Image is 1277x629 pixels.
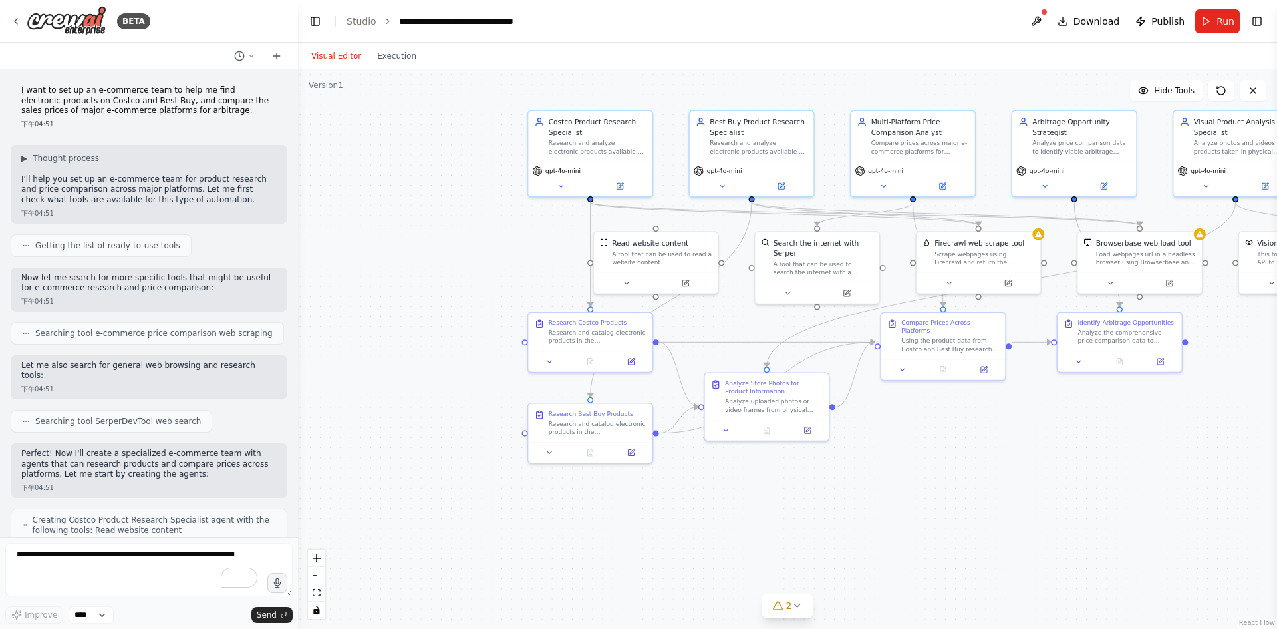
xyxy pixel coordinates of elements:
span: gpt-4o-mini [707,167,742,175]
div: Firecrawl web scrape tool [934,238,1024,248]
button: Open in side panel [614,355,648,367]
button: zoom in [308,550,325,567]
g: Edge from 20f98ba7-1219-4c7f-a881-d67166a5a06f to cdfd7a9e-9b11-47ed-979e-0c5229909bf3 [585,202,757,397]
div: Scrape webpages using Firecrawl and return the contents [934,250,1034,266]
button: Start a new chat [266,48,287,64]
span: Publish [1151,15,1185,28]
button: Open in side panel [966,364,1001,376]
div: Research and catalog electronic products in the {product_category} category from Costco's website... [549,329,646,345]
g: Edge from 6384b456-cd70-470c-b513-e33a6b17eb89 to d6a03dfc-3e79-41de-b72b-7d3bbb349fa0 [585,202,1145,226]
img: BrowserbaseLoadTool [1084,238,1092,246]
div: Research Best Buy Products [549,410,633,418]
button: Open in side panel [1075,180,1133,192]
p: Let me also search for general web browsing and research tools: [21,361,277,381]
div: FirecrawlScrapeWebsiteToolFirecrawl web scrape toolScrape webpages using Firecrawl and return the... [915,231,1041,294]
div: Research and analyze electronic products available on Costco, gathering detailed information abou... [549,139,646,155]
span: Send [257,610,277,620]
div: Arbitrage Opportunity Strategist [1032,117,1130,137]
button: Open in side panel [1141,277,1198,289]
div: Multi-Platform Price Comparison AnalystCompare prices across major e-commerce platforms for {prod... [850,110,976,197]
img: ScrapeWebsiteTool [600,238,608,246]
div: Analyze the comprehensive price comparison data to identify profitable arbitrage opportunities fo... [1077,329,1175,345]
div: Research Costco Products [549,319,627,327]
span: gpt-4o-mini [1191,167,1226,175]
g: Edge from d51f2b68-722a-4507-a489-c32613fdb942 to 4838c271-3e93-4899-a595-0db2d1a43c11 [1069,202,1125,306]
button: Open in side panel [591,180,648,192]
span: Thought process [33,153,99,164]
button: Open in side panel [753,180,810,192]
button: Visual Editor [303,48,369,64]
span: Searching tool e-commerce price comparison web scraping [35,328,273,339]
div: BrowserbaseLoadToolBrowserbase web load toolLoad webpages url in a headless browser using Browser... [1077,231,1203,294]
div: Identify Arbitrage OpportunitiesAnalyze the comprehensive price comparison data to identify profi... [1057,312,1183,373]
g: Edge from 6384b456-cd70-470c-b513-e33a6b17eb89 to 016763d5-1ff8-4309-a8bd-4c510e892734 [585,202,595,306]
button: Open in side panel [914,180,971,192]
div: 下午04:51 [21,296,277,306]
div: ScrapeWebsiteToolRead website contentA tool that can be used to read a website content. [593,231,718,294]
button: No output available [922,364,964,376]
div: Identify Arbitrage Opportunities [1077,319,1174,327]
div: Analyze uploaded photos or video frames from physical stores (Costco, Best Buy, etc.) to extract ... [725,397,823,413]
span: gpt-4o-mini [545,167,581,175]
button: Hide left sidebar [306,12,325,31]
div: Load webpages url in a headless browser using Browserbase and return the contents [1096,250,1196,266]
div: Using the product data from Costco and Best Buy research, conduct additional price comparisons ac... [901,337,999,353]
p: Perfect! Now I'll create a specialized e-commerce team with agents that can research products and... [21,449,277,480]
div: Research Best Buy ProductsResearch and catalog electronic products in the {product_category} cate... [527,403,653,464]
span: Creating Costco Product Research Specialist agent with the following tools: Read website content [33,515,276,536]
img: Logo [27,6,106,36]
div: SerperDevToolSearch the internet with SerperA tool that can be used to search the internet with a... [754,231,880,304]
span: Hide Tools [1154,85,1195,96]
div: Research and catalog electronic products in the {product_category} category from Best Buy's websi... [549,420,646,436]
div: 下午04:51 [21,483,277,493]
button: fit view [308,584,325,602]
a: Studio [347,16,376,27]
button: Click to speak your automation idea [267,573,287,593]
p: Now let me search for more specific tools that might be useful for e-commerce research and price ... [21,273,277,294]
div: Analyze price comparison data to identify viable arbitrage opportunities for {product_category}, ... [1032,139,1130,155]
div: Analyze Store Photos for Product Information [725,379,823,395]
button: Open in side panel [614,447,648,459]
span: Searching tool SerperDevTool web search [35,416,201,427]
g: Edge from 3795a13a-83d4-4b66-9f94-3e29f76ce1d9 to 4838c271-3e93-4899-a595-0db2d1a43c11 [1012,337,1051,347]
div: 下午04:51 [21,384,277,394]
button: Send [251,607,293,623]
g: Edge from 016763d5-1ff8-4309-a8bd-4c510e892734 to 3795a13a-83d4-4b66-9f94-3e29f76ce1d9 [659,337,875,347]
button: toggle interactivity [308,602,325,619]
button: No output available [746,425,788,437]
button: Execution [369,48,424,64]
button: Show right sidebar [1248,12,1266,31]
button: No output available [569,447,611,459]
nav: breadcrumb [347,15,513,28]
img: VisionTool [1245,238,1253,246]
button: No output available [1098,355,1141,367]
button: Open in side panel [1143,355,1177,367]
div: Search the internet with Serper [774,238,873,258]
g: Edge from 016763d5-1ff8-4309-a8bd-4c510e892734 to 1e4d25f3-0f29-4e42-a384-405b34a29b38 [659,337,698,412]
textarea: To enrich screen reader interactions, please activate Accessibility in Grammarly extension settings [5,543,293,596]
g: Edge from 8be3a455-e612-4f07-b982-931cbd8d9143 to 1e4d25f3-0f29-4e42-a384-405b34a29b38 [762,202,1240,367]
div: 下午04:51 [21,208,277,218]
g: Edge from 6384b456-cd70-470c-b513-e33a6b17eb89 to b18b6f91-1664-4daf-9a4f-71f31d05daa6 [585,202,984,226]
div: Multi-Platform Price Comparison Analyst [871,117,969,137]
span: Improve [25,610,57,620]
div: Costco Product Research Specialist [549,117,646,137]
div: Research Costco ProductsResearch and catalog electronic products in the {product_category} catego... [527,312,653,373]
button: Improve [5,606,63,624]
button: Publish [1130,9,1190,33]
span: Getting the list of ready-to-use tools [35,240,180,251]
div: A tool that can be used to read a website content. [612,250,712,266]
button: Hide Tools [1130,80,1203,101]
span: gpt-4o-mini [868,167,903,175]
div: BETA [117,13,150,29]
div: Version 1 [309,80,343,91]
button: zoom out [308,567,325,584]
g: Edge from 2cc862cb-51ea-41ff-a593-741f77d3aeb9 to 3795a13a-83d4-4b66-9f94-3e29f76ce1d9 [908,202,948,306]
p: I'll help you set up an e-commerce team for product research and price comparison across major pl... [21,174,277,206]
div: Compare Prices Across Platforms [901,319,999,335]
span: gpt-4o-mini [1030,167,1065,175]
div: Research and analyze electronic products available on Best Buy, gathering comprehensive data abou... [710,139,807,155]
button: Switch to previous chat [229,48,261,64]
button: ▶Thought process [21,153,99,164]
span: 2 [786,599,792,612]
